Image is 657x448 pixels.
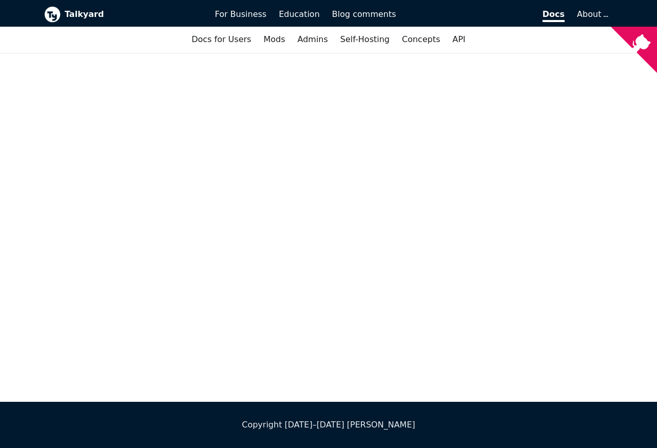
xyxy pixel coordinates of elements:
[44,418,613,432] div: Copyright [DATE]–[DATE] [PERSON_NAME]
[273,6,326,23] a: Education
[396,31,447,48] a: Concepts
[577,9,607,19] a: About
[402,6,571,23] a: Docs
[332,9,396,19] span: Blog comments
[257,31,291,48] a: Mods
[326,6,402,23] a: Blog comments
[209,6,273,23] a: For Business
[65,8,201,21] b: Talkyard
[44,6,201,23] a: Talkyard logoTalkyard
[215,9,267,19] span: For Business
[44,6,61,23] img: Talkyard logo
[334,31,396,48] a: Self-Hosting
[185,31,257,48] a: Docs for Users
[447,31,472,48] a: API
[543,9,565,22] span: Docs
[292,31,334,48] a: Admins
[279,9,320,19] span: Education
